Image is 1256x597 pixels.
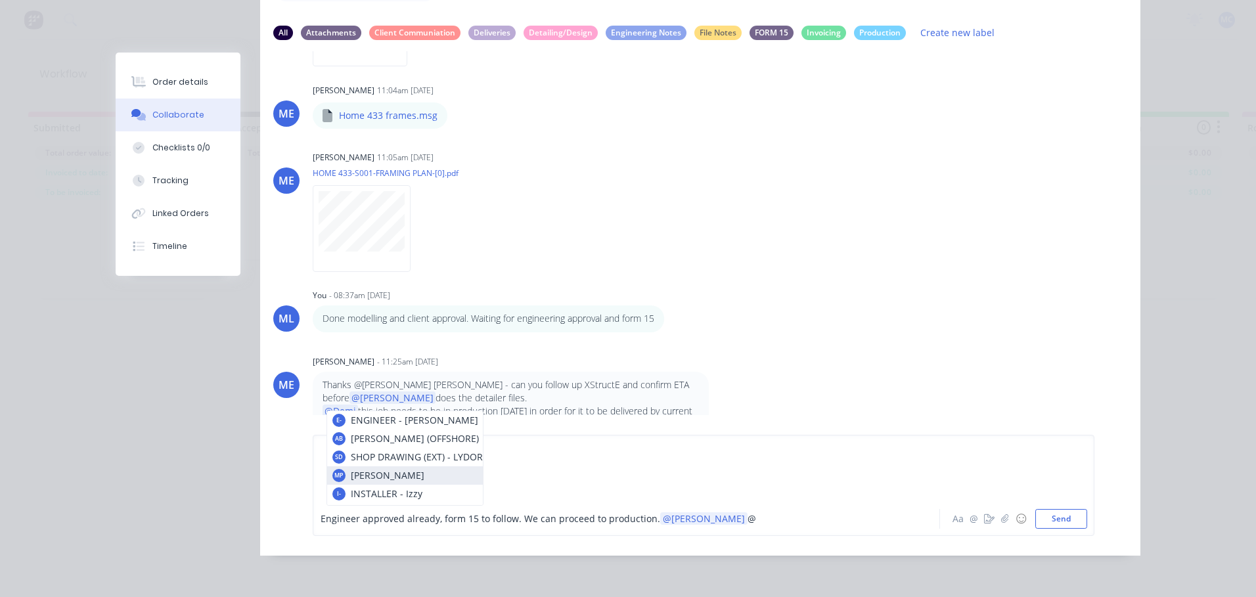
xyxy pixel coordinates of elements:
span: @ [748,512,756,525]
p: this job needs to be in production [DATE] in order for it to be delivered by current date [DATE] [323,405,699,431]
p: [PERSON_NAME] (OFFSHORE) [351,431,479,445]
button: Send [1035,509,1087,529]
p: Home 433 frames.msg [339,109,437,122]
div: [PERSON_NAME] [313,356,374,368]
button: @ [966,511,981,527]
div: MP [334,471,344,480]
button: Checklists 0/0 [116,131,240,164]
span: Engineer approved already, form 15 to follow. We can proceed to production. [321,512,660,525]
button: Collaborate [116,99,240,131]
button: Order details [116,66,240,99]
button: Aa [950,511,966,527]
div: [PERSON_NAME] [313,85,374,97]
p: SHOP DRAWING (EXT) - LYDOR [351,450,483,464]
p: HOME 433-S001-FRAMING PLAN-[0].pdf [313,167,459,179]
div: AB [335,434,343,443]
p: [PERSON_NAME] [351,468,424,482]
span: @[PERSON_NAME] [349,391,436,404]
div: FORM 15 [750,26,794,40]
div: 11:04am [DATE] [377,85,434,97]
div: Linked Orders [152,208,209,219]
div: Tracking [152,175,189,187]
div: File Notes [694,26,742,40]
div: Client Communiation [369,26,460,40]
div: Timeline [152,240,187,252]
div: ME [279,173,294,188]
button: Timeline [116,230,240,263]
div: All [273,26,293,40]
div: ME [279,377,294,393]
div: Invoicing [801,26,846,40]
div: [PERSON_NAME] [313,152,374,164]
div: Order details [152,76,208,88]
div: - 08:37am [DATE] [329,290,390,301]
div: Checklists 0/0 [152,142,210,154]
span: @Demi [323,405,358,417]
button: ☺ [1013,511,1029,527]
div: 11:05am [DATE] [377,152,434,164]
div: ML [279,311,294,326]
div: Engineering Notes [606,26,686,40]
div: ME [279,106,294,122]
button: Create new label [914,24,1002,41]
div: Collaborate [152,109,204,121]
div: Detailing/Design [524,26,598,40]
div: Attachments [301,26,361,40]
p: ENGINEER - [PERSON_NAME] [351,413,478,427]
button: Linked Orders [116,197,240,230]
div: I- [337,489,341,498]
div: - 11:25am [DATE] [377,356,438,368]
button: Tracking [116,164,240,197]
div: Production [854,26,906,40]
div: Deliveries [468,26,516,40]
p: INSTALLER - Izzy [351,487,422,500]
div: You [313,290,326,301]
p: Done modelling and client approval. Waiting for engineering approval and form 15 [323,312,654,325]
div: E- [336,416,342,425]
div: SD [335,453,343,462]
p: Thanks @[PERSON_NAME] [PERSON_NAME] - can you follow up XStructE and confirm ETA before does the ... [323,378,699,405]
span: @[PERSON_NAME] [663,512,745,525]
